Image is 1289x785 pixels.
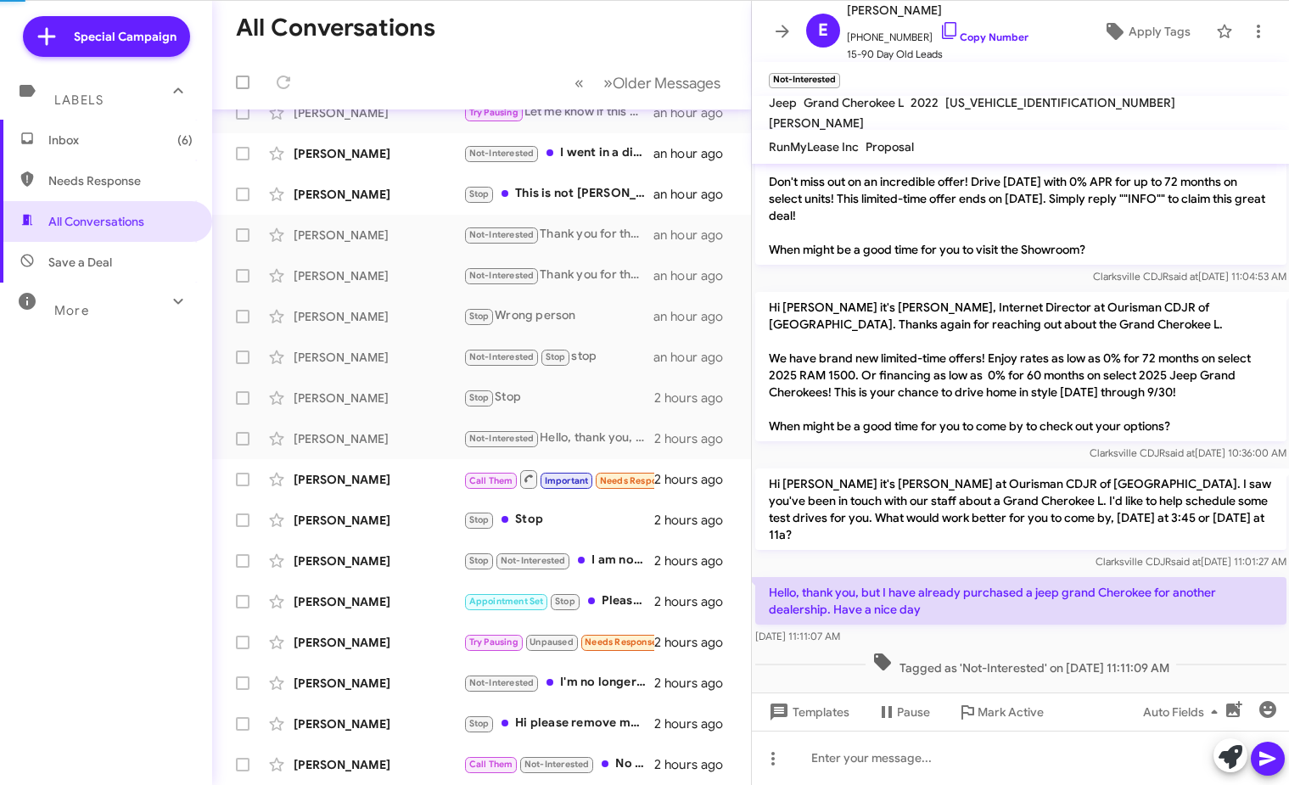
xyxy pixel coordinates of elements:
span: Call Them [469,475,513,486]
div: an hour ago [653,227,737,244]
span: Not-Interested [469,148,535,159]
span: 15-90 Day Old Leads [847,46,1028,63]
div: an hour ago [653,104,737,121]
div: 2 hours ago [654,634,737,651]
div: I went in a different direction with this vehicle. I already sold it. Thanks [463,143,653,163]
div: Hello, thank you, but I have already purchased a jeep grand Cherokee for another dealership. Have... [463,429,654,448]
div: [PERSON_NAME] [294,145,463,162]
div: an hour ago [653,186,737,203]
span: Proposal [866,139,914,154]
span: Not-Interested [469,351,535,362]
div: I am not interested! [463,551,654,570]
span: « [574,72,584,93]
div: 2 hours ago [654,471,737,488]
div: 2 hours ago [654,552,737,569]
div: Let me know if this weekend work best. [463,103,653,122]
button: Templates [752,697,863,727]
span: Appointment Set [469,596,544,607]
div: stop [463,347,653,367]
div: Stop [463,510,654,530]
div: [PERSON_NAME] [294,349,463,366]
span: Save a Deal [48,254,112,271]
span: All Conversations [48,213,144,230]
div: an hour ago [653,267,737,284]
div: [PERSON_NAME] [294,756,463,773]
div: an hour ago [653,349,737,366]
span: Mark Active [978,697,1044,727]
div: [PERSON_NAME] [294,675,463,692]
div: Please stop contacting me. We already purchased a vehicle. [463,592,654,611]
span: Try Pausing [469,107,518,118]
div: [PERSON_NAME] [294,471,463,488]
span: Labels [54,93,104,108]
div: an hour ago [653,308,737,325]
span: Unpaused [530,636,574,648]
span: Clarksville CDJR [DATE] 11:01:27 AM [1095,555,1286,568]
div: Wrong person [463,306,653,326]
span: Stop [555,596,575,607]
button: Auto Fields [1129,697,1238,727]
span: Grand Cherokee L [804,95,904,110]
div: [PERSON_NAME] [294,512,463,529]
div: Thank you for the update. [463,266,653,285]
p: Hi [PERSON_NAME] it's [PERSON_NAME], Internet Director at Ourisman CDJR of [GEOGRAPHIC_DATA]. Tha... [755,292,1286,441]
p: Hi [PERSON_NAME] it's [PERSON_NAME], Internet Director at Ourisman CDJR of [GEOGRAPHIC_DATA]. Tha... [755,115,1286,265]
button: Pause [863,697,944,727]
span: Call Them [469,759,513,770]
a: Copy Number [939,31,1028,43]
span: Important [545,475,589,486]
span: RunMyLease Inc [769,139,859,154]
span: Pause [897,697,930,727]
div: [PERSON_NAME] [294,308,463,325]
span: Special Campaign [74,28,177,45]
span: Not-Interested [469,433,535,444]
button: Next [593,65,731,100]
span: Needs Response [48,172,193,189]
span: Apply Tags [1129,16,1191,47]
span: Auto Fields [1143,697,1225,727]
span: Templates [765,697,849,727]
div: an hour ago [653,145,737,162]
span: Stop [469,311,490,322]
span: Needs Response [585,636,657,648]
button: Apply Tags [1085,16,1208,47]
nav: Page navigation example [565,65,731,100]
div: [PERSON_NAME] [294,634,463,651]
div: 2 hours ago [654,675,737,692]
div: What steps [463,468,654,490]
span: Try Pausing [469,636,518,648]
small: Not-Interested [769,73,840,88]
span: Clarksville CDJR [DATE] 10:36:00 AM [1089,446,1286,459]
div: 2 hours ago [654,756,737,773]
span: Stop [469,555,490,566]
span: Not-Interested [469,270,535,281]
span: Stop [546,351,566,362]
div: 2 hours ago [654,430,737,447]
span: Not-Interested [469,229,535,240]
span: Tagged as 'Not-Interested' on [DATE] 11:11:09 AM [865,652,1175,676]
span: » [603,72,613,93]
div: 2 hours ago [654,512,737,529]
span: Jeep [769,95,797,110]
div: [PERSON_NAME] [294,267,463,284]
a: Special Campaign [23,16,190,57]
p: Hi [PERSON_NAME] it's [PERSON_NAME] at Ourisman CDJR of [GEOGRAPHIC_DATA]. I saw you've been in t... [755,468,1286,550]
div: I'm no longer in the market, I have made my purchase. Thank you. [463,673,654,692]
div: I haven't spoke to anyone. I'll reach out when I'm ready [463,632,654,652]
span: Stop [469,514,490,525]
div: [PERSON_NAME] [294,593,463,610]
span: [PHONE_NUMBER] [847,20,1028,46]
span: [PERSON_NAME] [769,115,864,131]
span: More [54,303,89,318]
div: [PERSON_NAME] [294,430,463,447]
div: 2 hours ago [654,715,737,732]
span: E [818,17,828,44]
span: Stop [469,718,490,729]
div: [PERSON_NAME] [294,552,463,569]
div: 2 hours ago [654,390,737,407]
div: Hi please remove me from your contact list. I have already leased a vehicle. Thank you! [463,714,654,733]
span: said at [1170,555,1200,568]
span: 2022 [911,95,939,110]
span: Not-Interested [524,759,590,770]
button: Previous [564,65,594,100]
